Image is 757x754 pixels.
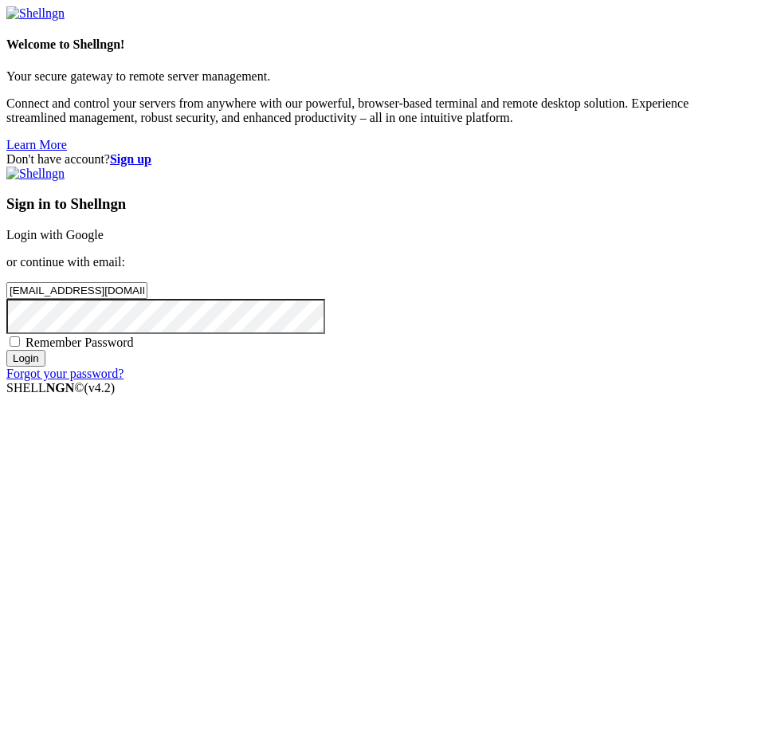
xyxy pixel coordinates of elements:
h3: Sign in to Shellngn [6,195,751,213]
p: Your secure gateway to remote server management. [6,69,751,84]
p: or continue with email: [6,255,751,269]
span: 4.2.0 [84,381,116,395]
div: Don't have account? [6,152,751,167]
a: Login with Google [6,228,104,242]
span: Remember Password [25,336,134,349]
h4: Welcome to Shellngn! [6,37,751,52]
p: Connect and control your servers from anywhere with our powerful, browser-based terminal and remo... [6,96,751,125]
a: Learn More [6,138,67,151]
input: Email address [6,282,147,299]
img: Shellngn [6,6,65,21]
input: Remember Password [10,336,20,347]
a: Forgot your password? [6,367,124,380]
b: NGN [46,381,75,395]
a: Sign up [110,152,151,166]
img: Shellngn [6,167,65,181]
input: Login [6,350,45,367]
span: SHELL © [6,381,115,395]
